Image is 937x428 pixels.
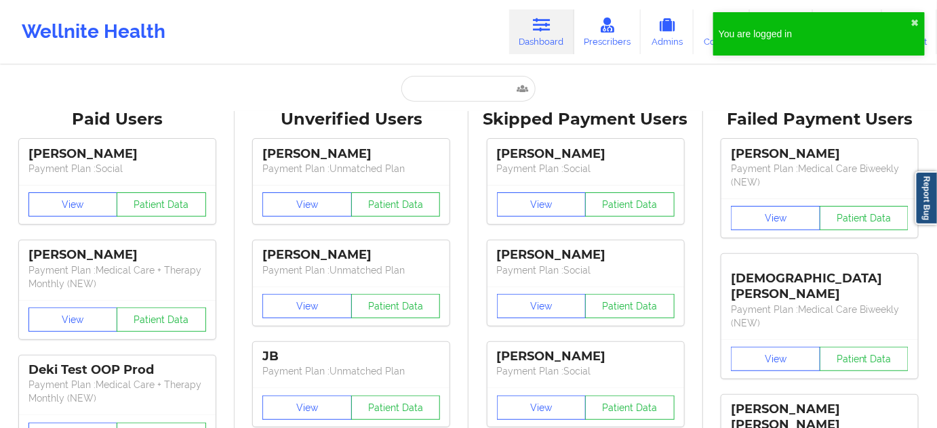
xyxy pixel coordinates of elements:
[28,162,206,175] p: Payment Plan : Social
[262,395,352,420] button: View
[497,146,675,162] div: [PERSON_NAME]
[28,378,206,405] p: Payment Plan : Medical Care + Therapy Monthly (NEW)
[713,109,928,130] div: Failed Payment Users
[28,192,118,217] button: View
[9,109,225,130] div: Paid Users
[351,192,441,217] button: Patient Data
[262,247,440,263] div: [PERSON_NAME]
[509,9,574,54] a: Dashboard
[820,206,909,230] button: Patient Data
[262,162,440,175] p: Payment Plan : Unmatched Plan
[731,162,909,189] p: Payment Plan : Medical Care Biweekly (NEW)
[262,294,352,318] button: View
[694,9,750,54] a: Coaches
[585,395,675,420] button: Patient Data
[719,27,911,41] div: You are logged in
[117,307,206,332] button: Patient Data
[497,263,675,277] p: Payment Plan : Social
[28,247,206,263] div: [PERSON_NAME]
[585,192,675,217] button: Patient Data
[497,247,675,263] div: [PERSON_NAME]
[497,349,675,364] div: [PERSON_NAME]
[497,192,586,217] button: View
[911,18,919,28] button: close
[731,146,909,162] div: [PERSON_NAME]
[262,146,440,162] div: [PERSON_NAME]
[351,395,441,420] button: Patient Data
[585,294,675,318] button: Patient Data
[28,307,118,332] button: View
[641,9,694,54] a: Admins
[262,192,352,217] button: View
[915,171,937,225] a: Report Bug
[731,303,909,330] p: Payment Plan : Medical Care Biweekly (NEW)
[117,192,206,217] button: Patient Data
[731,261,909,302] div: [DEMOGRAPHIC_DATA][PERSON_NAME]
[731,206,820,230] button: View
[497,364,675,378] p: Payment Plan : Social
[820,347,909,371] button: Patient Data
[478,109,694,130] div: Skipped Payment Users
[497,294,586,318] button: View
[262,364,440,378] p: Payment Plan : Unmatched Plan
[497,162,675,175] p: Payment Plan : Social
[497,395,586,420] button: View
[28,146,206,162] div: [PERSON_NAME]
[351,294,441,318] button: Patient Data
[262,349,440,364] div: JB
[574,9,641,54] a: Prescribers
[731,347,820,371] button: View
[28,263,206,291] p: Payment Plan : Medical Care + Therapy Monthly (NEW)
[262,263,440,277] p: Payment Plan : Unmatched Plan
[244,109,460,130] div: Unverified Users
[28,362,206,378] div: Deki Test OOP Prod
